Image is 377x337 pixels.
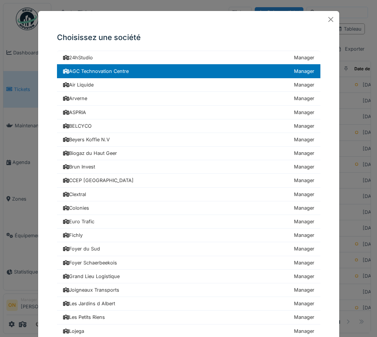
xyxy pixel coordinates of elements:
div: Air Liquide [63,81,94,88]
div: 24hStudio [63,54,93,61]
div: CCEP [GEOGRAPHIC_DATA] [63,177,134,184]
div: Manager [294,136,314,143]
div: Manager [294,245,314,252]
div: ASPRIA [63,109,86,116]
div: Manager [294,259,314,266]
a: ASPRIA Manager [57,106,320,119]
div: Foyer Schaerbeekois [63,259,117,266]
div: Joigneaux Transports [63,286,119,294]
div: Manager [294,81,314,88]
a: Colonies Manager [57,201,320,215]
div: Manager [294,286,314,294]
div: Manager [294,204,314,212]
a: Joigneaux Transports Manager [57,283,320,297]
a: Air Liquide Manager [57,78,320,92]
div: Fichly [63,232,83,239]
div: Manager [294,109,314,116]
a: AGC Technovation Centre Manager [57,64,320,78]
div: Manager [294,163,314,170]
div: Manager [294,122,314,130]
div: Manager [294,218,314,225]
div: BELCYCO [63,122,92,130]
a: BELCYCO Manager [57,119,320,133]
div: Brun Invest [63,163,95,170]
div: Foyer du Sud [63,245,100,252]
a: 24hStudio Manager [57,51,320,65]
div: Manager [294,95,314,102]
a: Clextral Manager [57,188,320,201]
div: Manager [294,177,314,184]
a: Brun Invest Manager [57,160,320,174]
div: Les Petits Riens [63,314,105,321]
div: Manager [294,54,314,61]
a: Foyer du Sud Manager [57,242,320,256]
div: Manager [294,273,314,280]
div: Manager [294,314,314,321]
div: Manager [294,300,314,307]
a: CCEP [GEOGRAPHIC_DATA] Manager [57,174,320,187]
div: Euro Trafic [63,218,94,225]
div: Arverne [63,95,87,102]
div: Manager [294,232,314,239]
a: Les Petits Riens Manager [57,311,320,324]
a: Euro Trafic Manager [57,215,320,229]
div: Grand Lieu Logistique [63,273,120,280]
div: Manager [294,191,314,198]
a: Arverne Manager [57,92,320,105]
a: Grand Lieu Logistique Manager [57,270,320,283]
a: Les Jardins d Albert Manager [57,297,320,311]
h5: Choisissez une société [57,32,320,43]
div: Manager [294,150,314,157]
div: Les Jardins d Albert [63,300,115,307]
a: Fichly Manager [57,229,320,242]
div: AGC Technovation Centre [63,68,129,75]
div: Beyers Koffie N.V [63,136,110,143]
div: Biogaz du Haut Geer [63,150,117,157]
div: Manager [294,328,314,335]
div: Colonies [63,204,89,212]
a: Foyer Schaerbeekois Manager [57,256,320,270]
a: Biogaz du Haut Geer Manager [57,147,320,160]
a: Beyers Koffie N.V Manager [57,133,320,147]
div: Lojega [63,328,84,335]
div: Manager [294,68,314,75]
button: Close [325,14,336,25]
div: Clextral [63,191,86,198]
